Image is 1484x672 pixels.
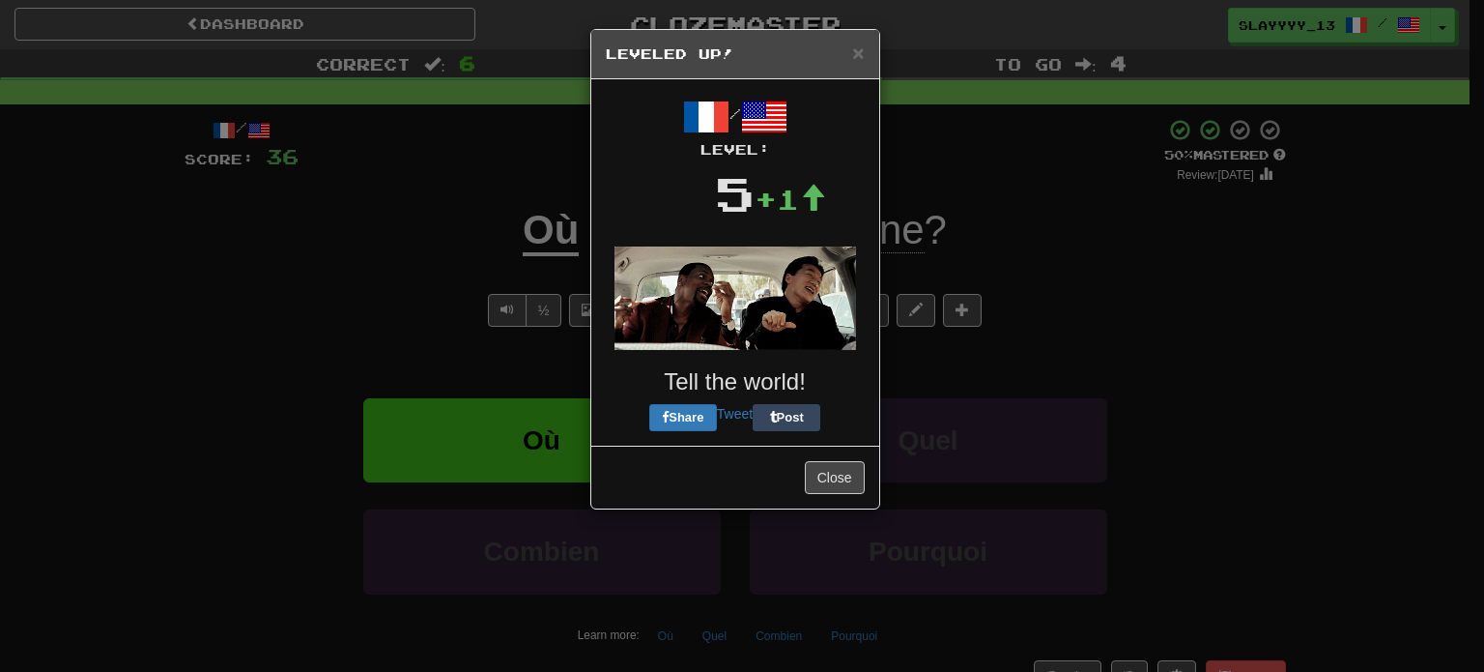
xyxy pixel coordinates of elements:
[649,404,717,431] button: Share
[753,404,820,431] button: Post
[606,369,865,394] h3: Tell the world!
[852,43,864,63] button: Close
[755,180,826,219] div: +1
[606,140,865,160] div: Level:
[805,461,865,494] button: Close
[606,94,865,160] div: /
[717,406,753,422] a: Tweet
[852,42,864,64] span: ×
[614,247,856,350] img: jackie-chan-chris-tucker-8e28c945e4edb08076433a56fe7d8633100bcb81acdffdd6d8700cc364528c3e.gif
[715,160,755,227] div: 5
[606,44,865,64] h5: Leveled Up!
